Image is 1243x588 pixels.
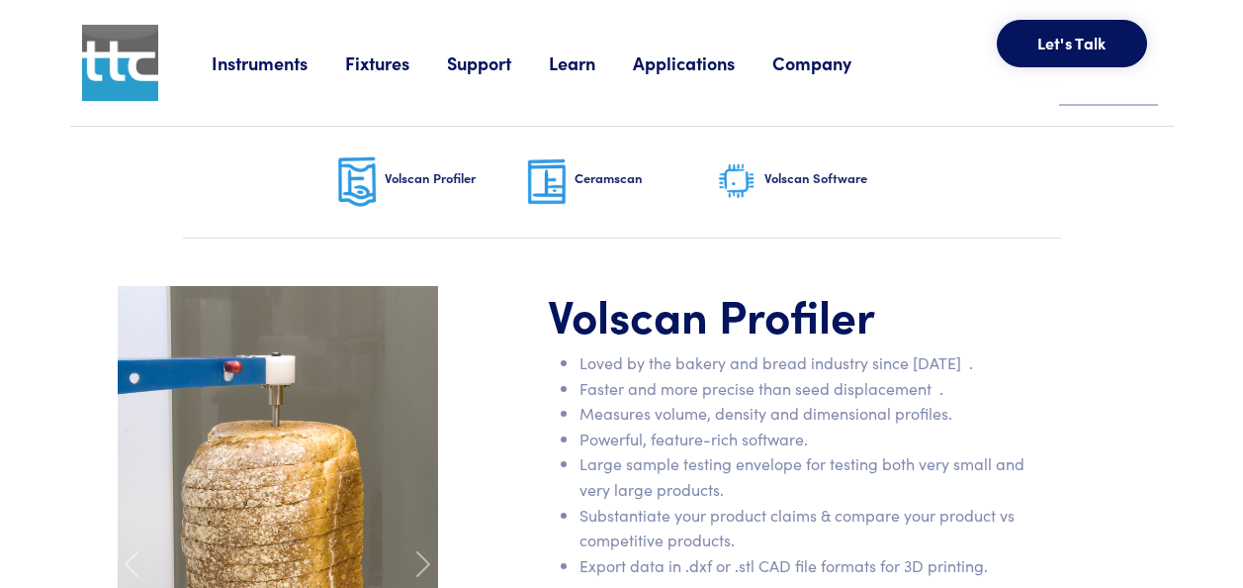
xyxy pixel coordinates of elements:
[548,286,1040,343] h1: Volscan Profiler
[82,25,158,101] img: ttc_logo_1x1_v1.0.png
[579,350,1040,376] li: Loved by the bakery and bread industry since [DATE] .
[772,50,889,75] a: Company
[527,127,717,237] a: Ceramscan
[997,20,1147,67] button: Let's Talk
[717,127,907,237] a: Volscan Software
[579,427,1040,452] li: Powerful, feature-rich software.
[579,553,1040,579] li: Export data in .dxf or .stl CAD file formats for 3D printing.
[337,156,377,207] img: volscan-nav.png
[447,50,549,75] a: Support
[337,127,527,237] a: Volscan Profiler
[385,169,527,187] h6: Volscan Profiler
[527,158,567,205] img: ceramscan-nav.png
[579,376,1040,402] li: Faster and more precise than seed displacement .
[579,401,1040,427] li: Measures volume, density and dimensional profiles.
[549,50,633,75] a: Learn
[579,451,1040,502] li: Large sample testing envelope for testing both very small and very large products.
[633,50,772,75] a: Applications
[212,50,345,75] a: Instruments
[764,169,907,187] h6: Volscan Software
[579,503,1040,553] li: Substantiate your product claims & compare your product vs competitive products.
[345,50,447,75] a: Fixtures
[575,169,717,187] h6: Ceramscan
[717,161,756,203] img: software-graphic.png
